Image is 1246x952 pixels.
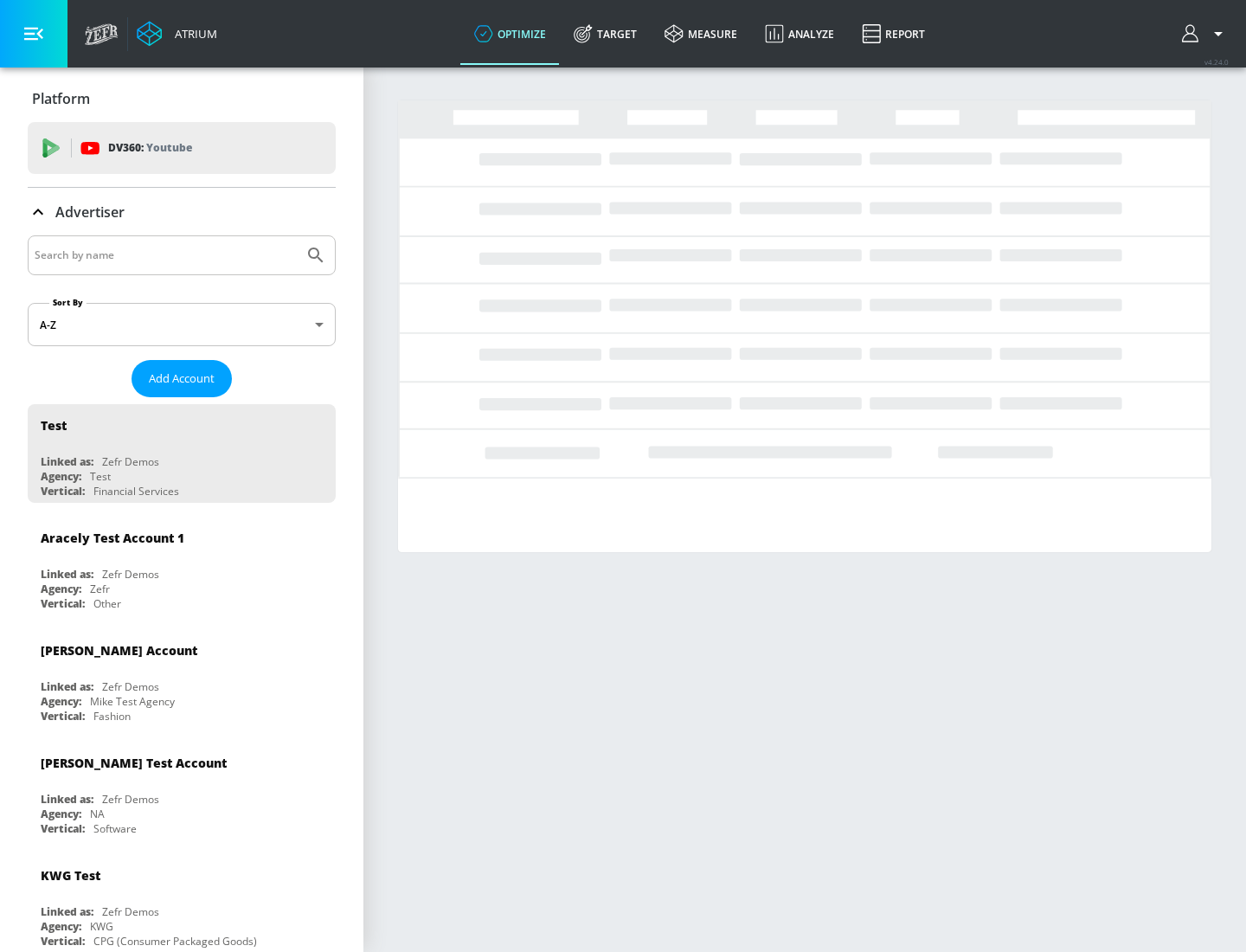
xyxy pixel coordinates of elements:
div: Zefr Demos [102,454,159,469]
div: [PERSON_NAME] AccountLinked as:Zefr DemosAgency:Mike Test AgencyVertical:Fashion [28,629,336,728]
div: Agency: [41,694,81,709]
input: Search by name [35,244,297,267]
a: Target [560,3,651,65]
div: Vertical: [41,934,85,949]
p: Platform [32,89,90,108]
p: Youtube [146,138,192,157]
div: Linked as: [41,904,93,919]
div: Linked as: [41,454,93,469]
p: DV360: [108,138,192,158]
div: Advertiser [28,188,336,236]
div: Zefr [90,582,110,596]
div: Vertical: [41,709,85,724]
a: Atrium [137,21,217,47]
div: Linked as: [41,567,93,582]
button: Add Account [132,360,232,397]
div: Aracely Test Account 1 [41,530,184,546]
div: [PERSON_NAME] Test Account [41,755,227,771]
div: Fashion [93,709,131,724]
div: [PERSON_NAME] Test AccountLinked as:Zefr DemosAgency:NAVertical:Software [28,742,336,840]
p: Advertiser [55,203,125,222]
div: TestLinked as:Zefr DemosAgency:TestVertical:Financial Services [28,404,336,503]
div: Vertical: [41,596,85,611]
div: Atrium [168,26,217,42]
div: Zefr Demos [102,904,159,919]
div: Agency: [41,919,81,934]
div: Other [93,596,121,611]
div: Aracely Test Account 1Linked as:Zefr DemosAgency:ZefrVertical:Other [28,517,336,615]
label: Sort By [49,297,87,308]
a: optimize [460,3,560,65]
div: CPG (Consumer Packaged Goods) [93,934,257,949]
div: Linked as: [41,792,93,807]
div: Mike Test Agency [90,694,175,709]
div: Agency: [41,582,81,596]
div: A-Z [28,303,336,346]
div: KWG [90,919,113,934]
div: Test [41,417,67,434]
a: Analyze [751,3,848,65]
div: Agency: [41,807,81,821]
div: Financial Services [93,484,179,499]
div: Vertical: [41,821,85,836]
a: Report [848,3,939,65]
div: Linked as: [41,679,93,694]
div: [PERSON_NAME] Account [41,642,197,659]
div: Agency: [41,469,81,484]
div: Zefr Demos [102,679,159,694]
div: DV360: Youtube [28,122,336,174]
span: Add Account [149,369,215,389]
span: v 4.24.0 [1204,57,1229,67]
div: Zefr Demos [102,567,159,582]
div: Zefr Demos [102,792,159,807]
div: KWG Test [41,867,100,884]
div: Software [93,821,137,836]
div: Test [90,469,111,484]
div: Vertical: [41,484,85,499]
div: NA [90,807,105,821]
div: Platform [28,74,336,123]
a: measure [651,3,751,65]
